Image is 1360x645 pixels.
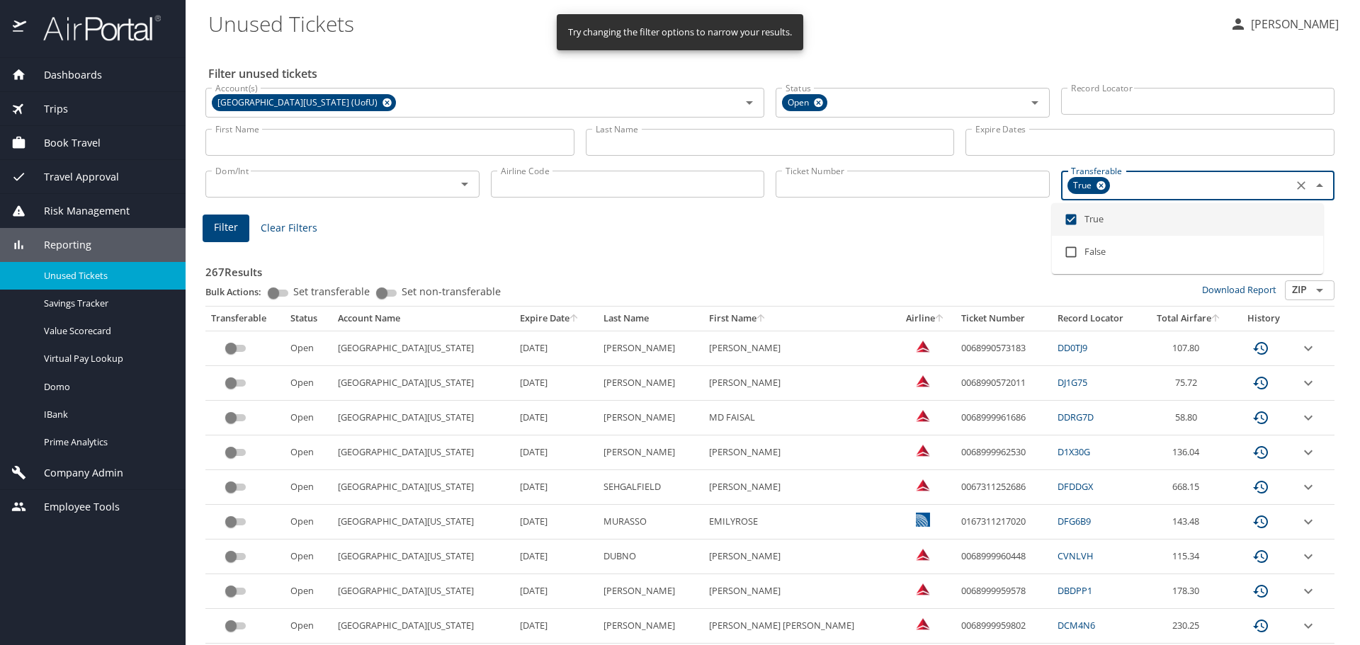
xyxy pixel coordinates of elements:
span: Dashboards [26,67,102,83]
td: 107.80 [1144,331,1234,365]
a: DD0TJ9 [1058,341,1087,354]
td: 0068990572011 [956,366,1052,401]
td: 0068999961686 [956,401,1052,435]
td: [PERSON_NAME] [598,366,703,401]
a: DFDDGX [1058,480,1093,493]
button: sort [569,314,579,324]
th: Record Locator [1052,307,1143,331]
td: 0068990573183 [956,331,1052,365]
button: expand row [1300,513,1317,530]
td: [GEOGRAPHIC_DATA][US_STATE] [332,366,514,401]
div: Transferable [211,312,279,325]
img: Delta Airlines [916,547,930,561]
td: [DATE] [514,470,599,505]
td: [DATE] [514,574,599,609]
td: [DATE] [514,609,599,644]
span: Employee Tools [26,499,120,515]
div: True [1067,177,1110,194]
button: expand row [1300,375,1317,392]
td: [PERSON_NAME] [PERSON_NAME] [703,609,896,644]
h1: Unused Tickets [208,1,1218,45]
h2: Filter unused tickets [208,62,1337,85]
span: Value Scorecard [44,324,169,338]
div: Open [782,94,827,111]
button: Close [1310,176,1330,195]
button: Open [1025,93,1045,113]
button: expand row [1300,548,1317,565]
button: expand row [1300,583,1317,600]
span: Company Admin [26,465,123,481]
button: Clear Filters [255,215,323,241]
span: Set transferable [293,287,370,297]
td: [PERSON_NAME] [703,366,896,401]
td: 0068999962530 [956,435,1052,470]
td: 230.25 [1144,609,1234,644]
span: Virtual Pay Lookup [44,352,169,365]
span: Filter [214,219,238,236]
td: [GEOGRAPHIC_DATA][US_STATE] [332,574,514,609]
div: Try changing the filter options to narrow your results. [568,18,792,46]
td: 0068999960448 [956,540,1052,574]
td: 58.80 [1144,401,1234,435]
th: Total Airfare [1144,307,1234,331]
button: Filter [203,215,249,242]
th: Airline [895,307,955,331]
td: [PERSON_NAME] [598,331,703,365]
button: expand row [1300,340,1317,357]
button: expand row [1300,479,1317,496]
th: Ticket Number [956,307,1052,331]
img: airportal-logo.png [28,14,161,42]
td: 668.15 [1144,470,1234,505]
img: United Airlines [916,513,930,527]
td: 0167311217020 [956,505,1052,540]
td: Open [285,401,333,435]
span: IBank [44,408,169,421]
span: Book Travel [26,135,101,151]
td: Open [285,505,333,540]
td: [GEOGRAPHIC_DATA][US_STATE] [332,401,514,435]
span: Prime Analytics [44,435,169,449]
th: First Name [703,307,896,331]
span: Unused Tickets [44,269,169,282]
td: [PERSON_NAME] [703,331,896,365]
td: Open [285,435,333,470]
span: Domo [44,380,169,394]
td: 143.48 [1144,505,1234,540]
td: 136.04 [1144,435,1234,470]
span: True [1067,178,1100,193]
td: Open [285,366,333,401]
button: Open [455,174,475,194]
img: Delta Airlines [916,478,930,492]
th: Last Name [598,307,703,331]
td: [PERSON_NAME] [703,540,896,574]
td: [PERSON_NAME] [598,401,703,435]
td: Open [285,609,333,644]
button: sort [935,314,945,324]
img: Delta Airlines [916,339,930,353]
td: [DATE] [514,401,599,435]
p: Bulk Actions: [205,285,273,298]
td: [DATE] [514,435,599,470]
td: SEHGALFIELD [598,470,703,505]
td: [DATE] [514,505,599,540]
td: [GEOGRAPHIC_DATA][US_STATE] [332,470,514,505]
td: [DATE] [514,366,599,401]
button: expand row [1300,409,1317,426]
td: 178.30 [1144,574,1234,609]
a: DDRG7D [1058,411,1094,423]
td: 0068999959802 [956,609,1052,644]
th: Status [285,307,333,331]
span: Savings Tracker [44,297,169,310]
button: sort [756,314,766,324]
button: expand row [1300,444,1317,461]
th: History [1234,307,1294,331]
td: [PERSON_NAME] [703,435,896,470]
td: MD FAISAL [703,401,896,435]
td: [PERSON_NAME] [598,435,703,470]
a: CVNLVH [1058,549,1093,562]
td: 0067311252686 [956,470,1052,505]
td: [PERSON_NAME] [598,574,703,609]
img: Delta Airlines [916,582,930,596]
span: Travel Approval [26,169,119,185]
td: Open [285,574,333,609]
